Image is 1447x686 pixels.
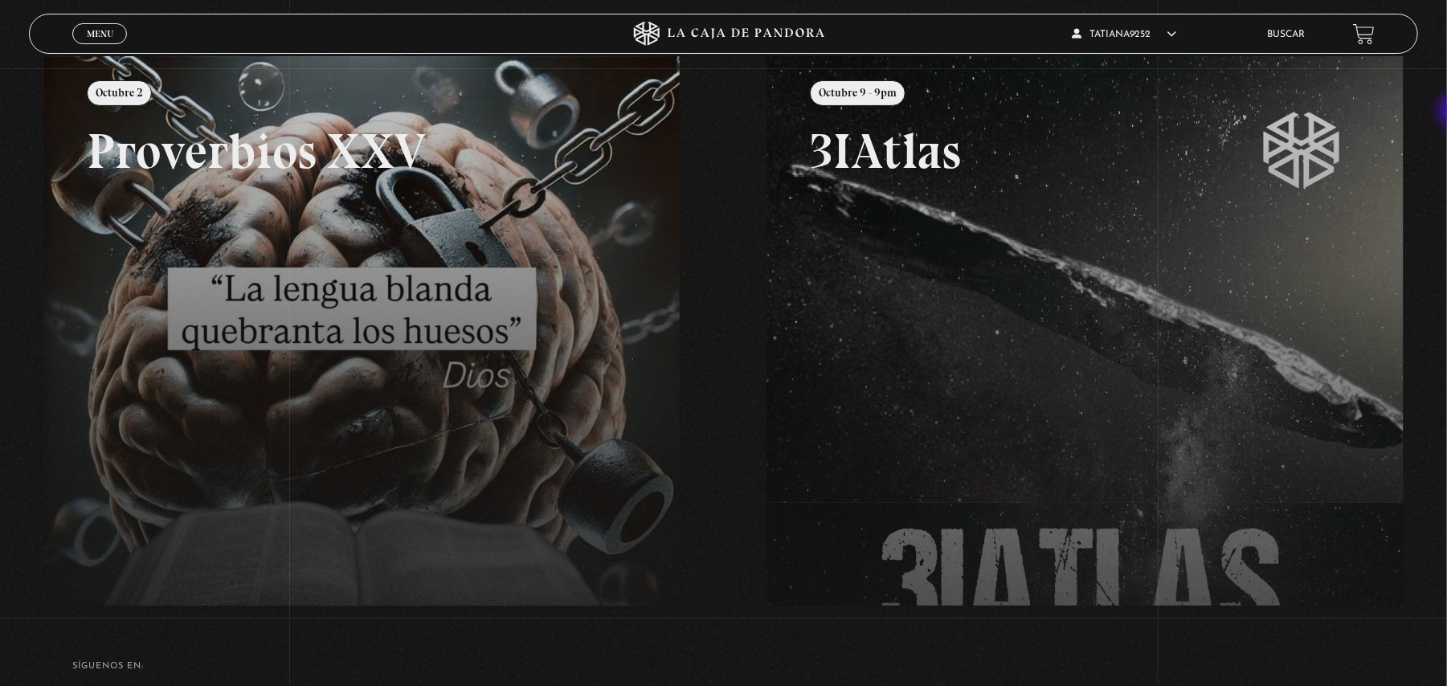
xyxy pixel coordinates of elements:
[81,43,119,54] span: Cerrar
[1267,30,1305,39] a: Buscar
[87,29,113,39] span: Menu
[1072,30,1176,39] span: tatiana9252
[1353,23,1375,45] a: View your shopping cart
[72,662,1375,671] h4: SÍguenos en:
